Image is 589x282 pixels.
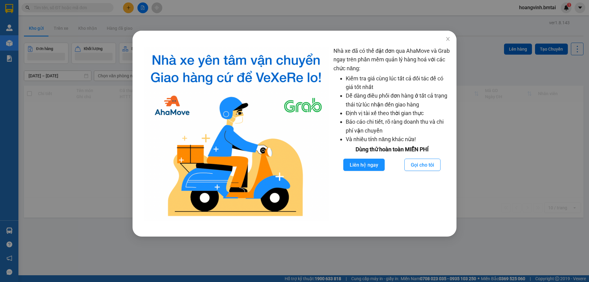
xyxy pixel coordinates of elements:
[333,145,450,154] div: Dùng thử hoàn toàn MIỄN PHÍ
[346,135,450,144] li: Và nhiều tính năng khác nữa!
[346,118,450,135] li: Báo cáo chi tiết, rõ ràng doanh thu và chi phí vận chuyển
[411,161,434,169] span: Gọi cho tôi
[346,91,450,109] li: Dễ dàng điều phối đơn hàng ở tất cả trạng thái từ lúc nhận đến giao hàng
[439,31,456,48] button: Close
[346,109,450,118] li: Định vị tài xế theo thời gian thực
[404,159,441,171] button: Gọi cho tôi
[343,159,385,171] button: Liên hệ ngay
[144,47,329,221] img: logo
[350,161,378,169] span: Liên hệ ngay
[445,37,450,41] span: close
[346,74,450,92] li: Kiểm tra giá cùng lúc tất cả đối tác để có giá tốt nhất
[333,47,450,221] div: Nhà xe đã có thể đặt đơn qua AhaMove và Grab ngay trên phần mềm quản lý hàng hoá với các chức năng:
